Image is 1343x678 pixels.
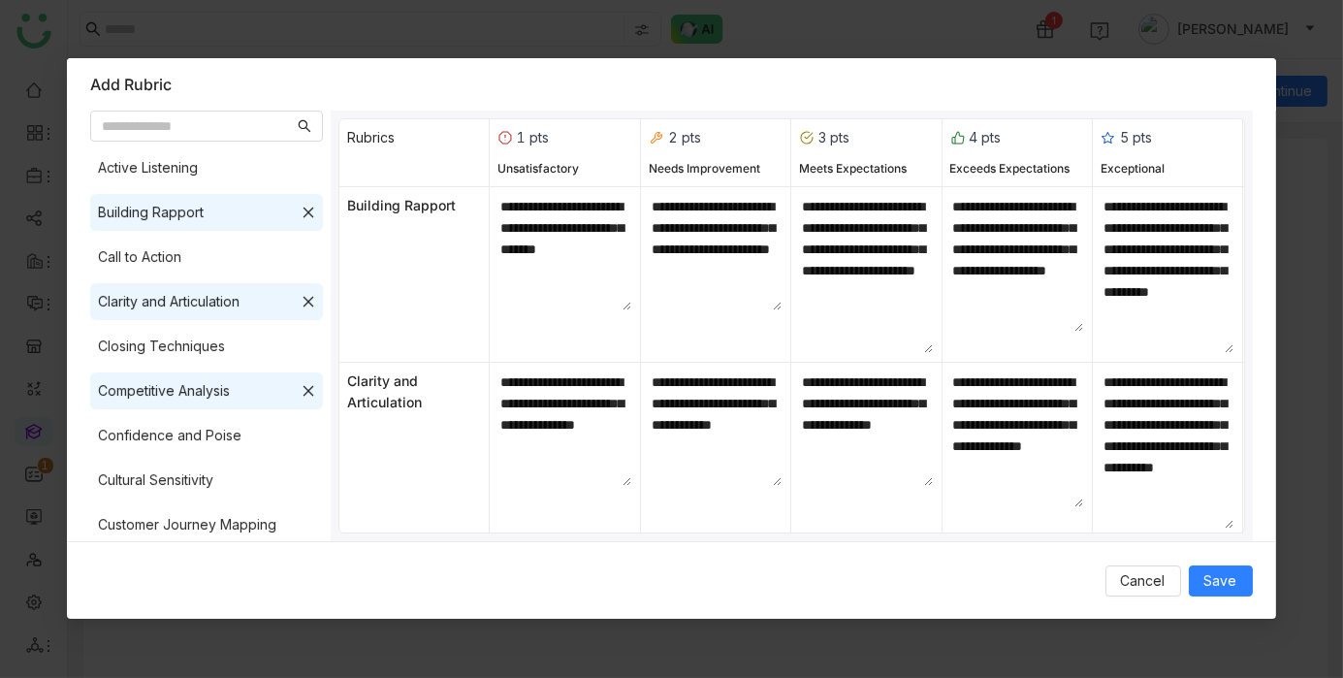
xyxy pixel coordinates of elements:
[90,74,1253,95] div: Add Rubric
[497,160,579,178] div: Unsatisfactory
[799,127,849,148] div: 3 pts
[1101,130,1116,145] img: rubric_5.svg
[1121,571,1166,593] span: Cancel
[799,130,815,145] img: rubric_3.svg
[950,127,1002,148] div: 4 pts
[339,187,490,362] div: Building Rapport
[1189,566,1253,597] button: Save
[98,380,230,402] div: Competitive Analysis
[1101,160,1165,178] div: Exceptional
[649,130,664,145] img: rubric_2.svg
[1204,571,1237,593] span: Save
[98,157,198,178] div: Active Listening
[649,127,701,148] div: 2 pts
[649,160,760,178] div: Needs Improvement
[950,130,966,145] img: rubric_4.svg
[799,160,907,178] div: Meets Expectations
[1101,127,1152,148] div: 5 pts
[497,130,513,145] img: rubric_1.svg
[98,291,240,312] div: Clarity and Articulation
[98,246,181,268] div: Call to Action
[98,425,241,446] div: Confidence and Poise
[98,336,225,357] div: Closing Techniques
[950,160,1071,178] div: Exceeds Expectations
[339,119,490,186] div: Rubrics
[98,202,204,223] div: Building Rapport
[1105,566,1181,597] button: Cancel
[98,514,276,535] div: Customer Journey Mapping
[98,469,213,491] div: Cultural Sensitivity
[497,127,549,148] div: 1 pts
[339,363,490,537] div: Clarity and Articulation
